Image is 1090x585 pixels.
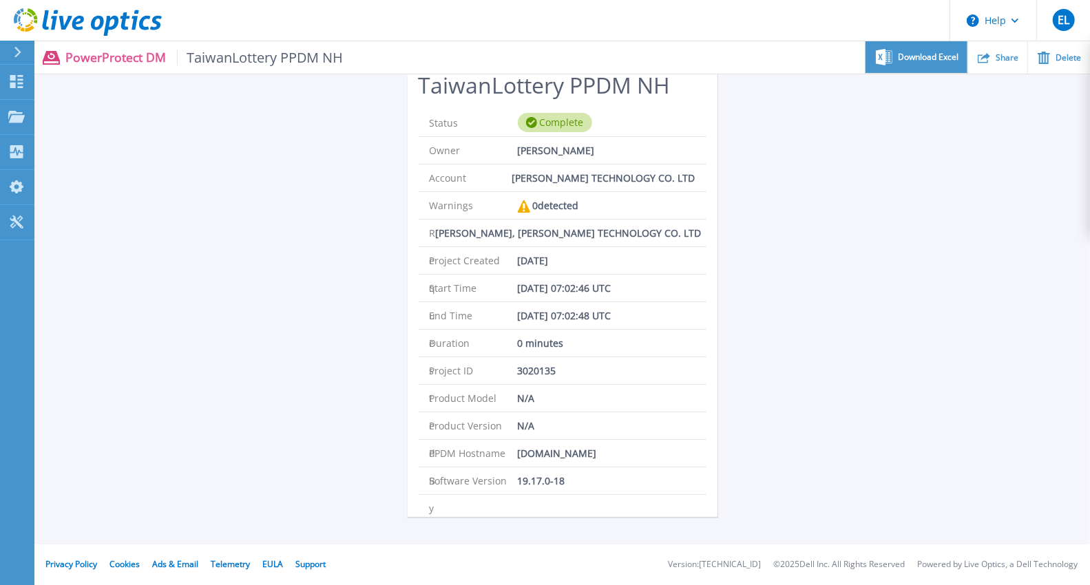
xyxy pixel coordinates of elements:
[430,440,518,467] p: PPDM Hostname
[917,560,1078,569] li: Powered by Live Optics, a Dell Technology
[430,192,518,219] p: Warnings
[518,192,579,220] div: 0 detected
[518,440,597,467] p: [DOMAIN_NAME]
[45,558,97,570] a: Privacy Policy
[430,109,518,136] p: Status
[668,560,761,569] li: Version: [TECHNICAL_ID]
[1058,14,1069,25] span: EL
[518,357,556,384] p: 3020135
[518,330,564,357] p: 0 minutes
[518,412,535,439] p: N/A
[430,385,518,412] p: Product Model
[430,247,518,274] p: Project Created
[518,385,535,412] p: N/A
[152,558,198,570] a: Ads & Email
[1056,54,1081,62] span: Delete
[518,113,592,132] div: Complete
[430,467,518,494] p: Software Version
[262,558,283,570] a: EULA
[996,54,1018,62] span: Share
[430,412,518,439] p: Product Version
[65,50,344,65] p: PowerProtect DM
[512,164,695,191] p: [PERSON_NAME] TECHNOLOGY CO. LTD
[518,302,611,329] p: [DATE] 07:02:48 UTC
[430,220,436,246] p: Requested By
[518,275,611,301] p: [DATE] 07:02:46 UTC
[518,467,565,494] p: 19.17.0-18
[898,53,958,61] span: Download Excel
[773,560,905,569] li: © 2025 Dell Inc. All Rights Reserved
[177,50,344,65] span: TaiwanLottery PPDM NH
[430,302,518,329] p: End Time
[518,137,595,164] p: [PERSON_NAME]
[419,73,706,98] h2: TaiwanLottery PPDM NH
[430,357,518,384] p: Project ID
[295,558,326,570] a: Support
[436,220,702,246] p: [PERSON_NAME], [PERSON_NAME] TECHNOLOGY CO. LTD
[211,558,250,570] a: Telemetry
[430,275,518,301] p: Start Time
[430,164,512,191] p: Account
[109,558,140,570] a: Cookies
[430,330,518,357] p: Duration
[430,137,518,164] p: Owner
[518,247,549,274] p: [DATE]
